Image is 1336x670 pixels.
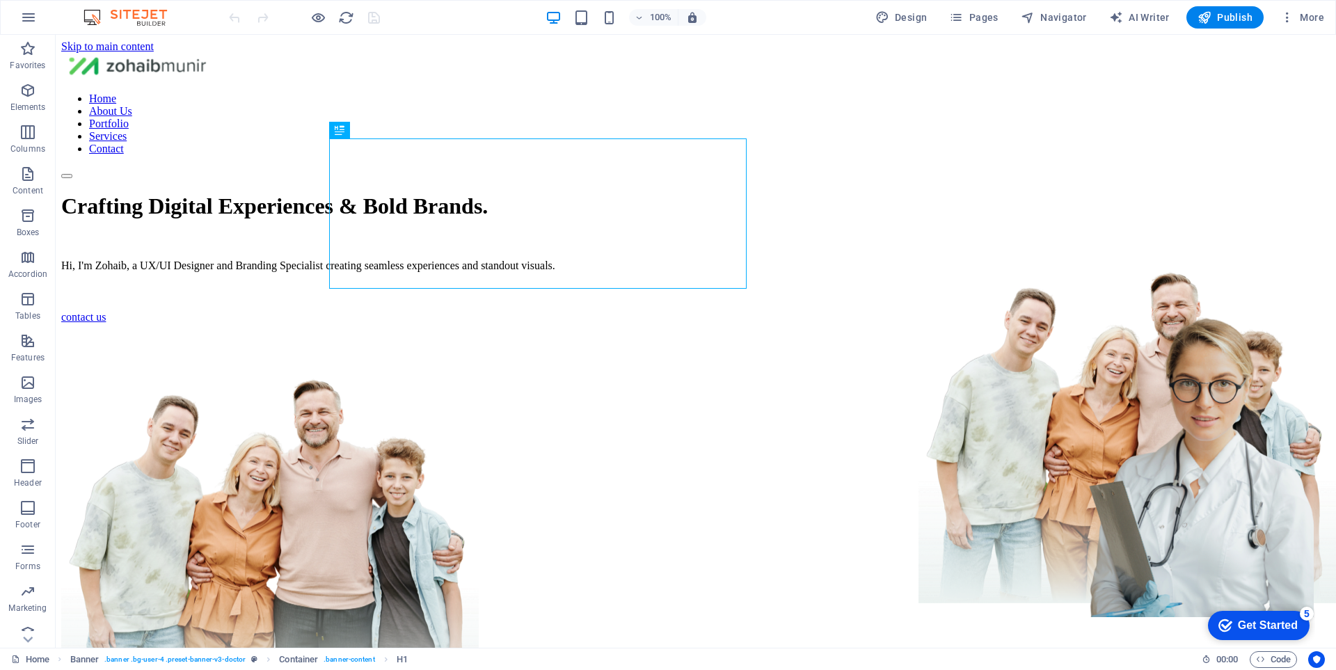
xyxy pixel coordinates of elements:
p: Footer [15,519,40,530]
button: Code [1250,651,1297,668]
button: Usercentrics [1308,651,1325,668]
p: Forms [15,561,40,572]
p: Images [14,394,42,405]
span: . banner .bg-user-4 .preset-banner-v3-doctor [104,651,246,668]
p: Header [14,477,42,488]
p: Marketing [8,603,47,614]
span: Click to select. Double-click to edit [70,651,100,668]
a: Click to cancel selection. Double-click to open Pages [11,651,49,668]
p: Favorites [10,60,45,71]
span: Code [1256,651,1291,668]
i: This element is a customizable preset [251,655,257,663]
p: Slider [17,436,39,447]
span: Click to select. Double-click to edit [279,651,318,668]
p: Boxes [17,227,40,238]
nav: breadcrumb [70,651,408,668]
iframe: To enrich screen reader interactions, please activate Accessibility in Grammarly extension settings [56,35,1336,648]
p: Content [13,185,43,196]
p: Tables [15,310,40,321]
p: Accordion [8,269,47,280]
span: Click to select. Double-click to edit [397,651,408,668]
p: Columns [10,143,45,154]
button: More [1275,6,1330,29]
span: 00 00 [1216,651,1238,668]
iframe: To enrich screen reader interactions, please activate Accessibility in Grammarly extension settings [1197,604,1315,646]
span: . banner-content [324,651,374,668]
h6: Session time [1202,651,1239,668]
span: : [1226,654,1228,664]
span: More [1280,10,1324,24]
p: Features [11,352,45,363]
p: Elements [10,102,46,113]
